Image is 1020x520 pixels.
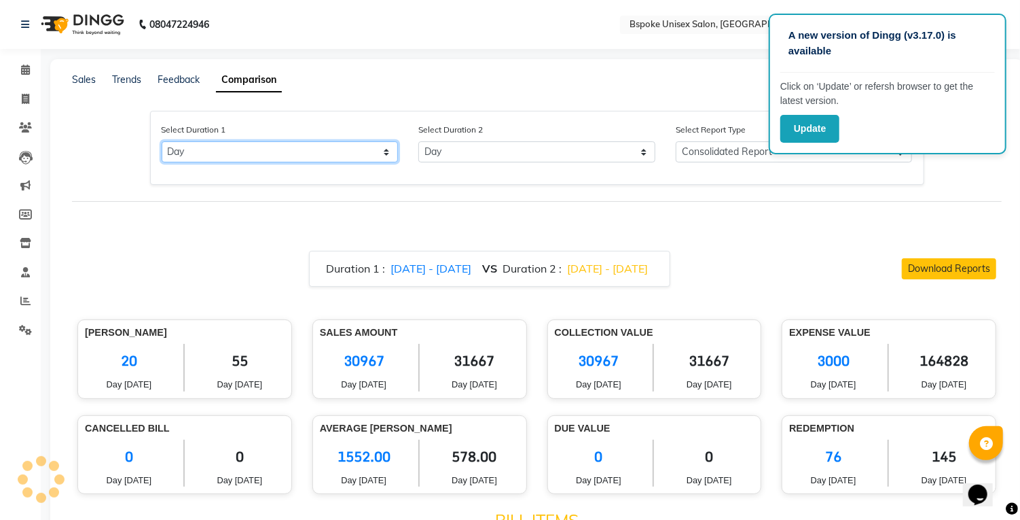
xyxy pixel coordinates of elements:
span: Day [DATE] [789,474,877,487]
span: Day [DATE] [85,474,173,487]
span: Day [DATE] [320,474,408,487]
span: 0 [195,440,285,474]
span: Download Reports [908,262,990,275]
label: Select Duration 1 [162,124,226,136]
span: 31667 [664,344,754,378]
h6: Cancelled Bill [85,423,285,434]
p: A new version of Dingg (v3.17.0) is available [788,28,987,58]
h6: Average [PERSON_NAME] [320,423,520,434]
strong: VS [482,262,497,275]
span: Day [DATE] [195,378,285,391]
img: logo [35,5,128,44]
span: 20 [85,344,173,378]
span: 1552.00 [320,440,408,474]
label: Select Duration 2 [418,124,483,136]
h6: Sales Amount [320,327,520,339]
h6: Duration 1 : Duration 2 : [326,262,653,275]
h6: Due Value [555,423,754,434]
span: 30967 [320,344,408,378]
span: Day [DATE] [195,474,285,487]
a: Comparison [216,68,282,92]
h6: Redemption [789,423,989,434]
span: [DATE] - [DATE] [390,262,471,275]
span: 31667 [430,344,520,378]
span: Day [DATE] [555,474,643,487]
span: 164828 [899,344,989,378]
span: [DATE] - [DATE] [567,262,648,275]
span: Day [DATE] [320,378,408,391]
span: 578.00 [430,440,520,474]
span: 3000 [789,344,877,378]
span: Day [DATE] [555,378,643,391]
a: Sales [72,73,96,86]
h6: Expense Value [789,327,989,339]
iframe: chat widget [963,466,1006,506]
button: Download Reports [902,258,996,279]
span: Day [DATE] [789,378,877,391]
span: Day [DATE] [664,474,754,487]
a: Feedback [158,73,200,86]
button: Update [780,115,839,143]
span: Day [DATE] [85,378,173,391]
span: 0 [555,440,643,474]
a: Trends [112,73,141,86]
span: 55 [195,344,285,378]
span: 0 [85,440,173,474]
span: 0 [664,440,754,474]
h6: [PERSON_NAME] [85,327,285,339]
span: Day [DATE] [430,474,520,487]
h6: Collection Value [555,327,754,339]
span: Day [DATE] [664,378,754,391]
span: Day [DATE] [899,378,989,391]
span: 76 [789,440,877,474]
b: 08047224946 [149,5,209,44]
span: Day [DATE] [430,378,520,391]
p: Click on ‘Update’ or refersh browser to get the latest version. [780,80,995,108]
span: 30967 [555,344,643,378]
label: Select Report Type [676,124,746,136]
span: Day [DATE] [899,474,989,487]
span: 145 [899,440,989,474]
